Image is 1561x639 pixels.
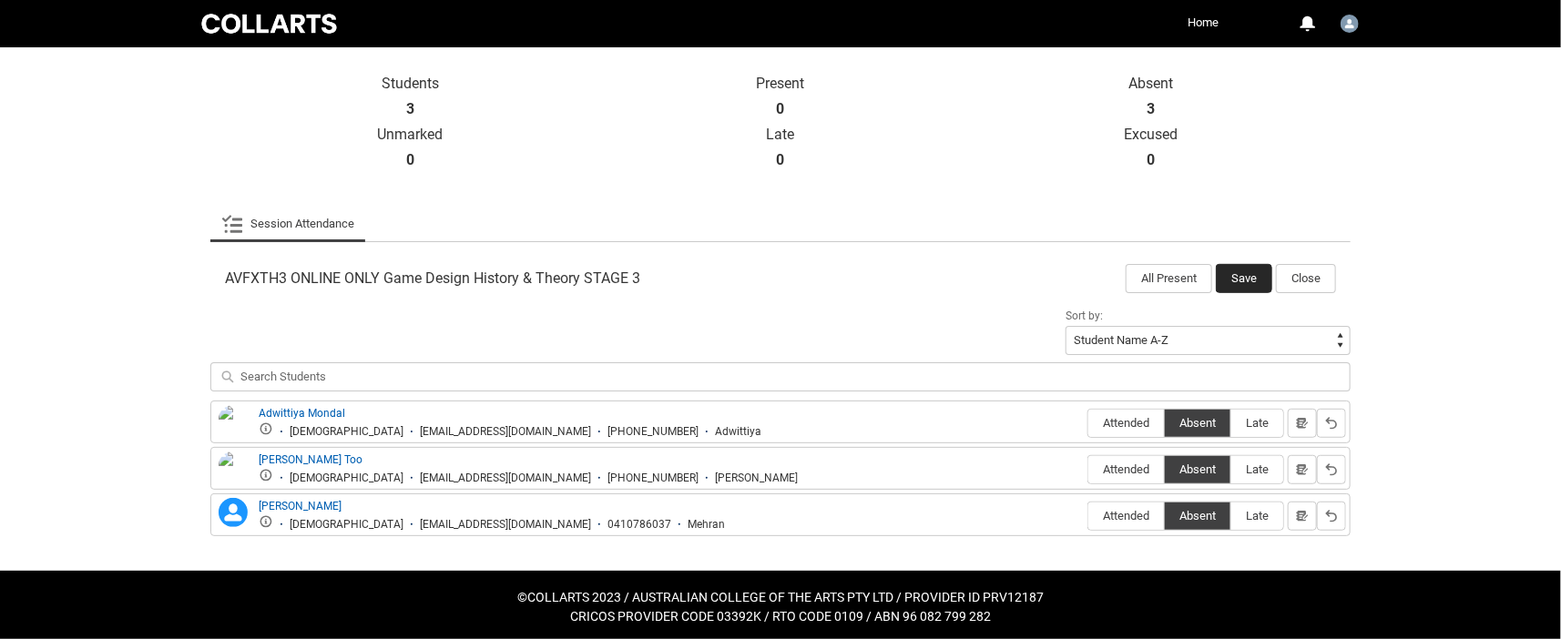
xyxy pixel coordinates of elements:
button: Notes [1288,502,1317,531]
strong: 0 [406,151,414,169]
button: Notes [1288,409,1317,438]
span: Absent [1165,416,1230,430]
img: Kim.Edwards [1341,15,1359,33]
strong: 0 [776,100,784,118]
input: Search Students [210,362,1351,391]
strong: 0 [776,151,784,169]
div: [DEMOGRAPHIC_DATA] [290,518,403,532]
lightning-icon: Mehran Shakouri [219,498,248,527]
button: Reset [1317,455,1346,484]
span: Late [1231,416,1283,430]
div: 0410786037 [607,518,671,532]
p: Excused [965,126,1336,144]
a: [PERSON_NAME] Too [259,453,362,466]
button: Close [1276,264,1336,293]
span: Late [1231,462,1283,476]
div: [EMAIL_ADDRESS][DOMAIN_NAME] [420,425,591,439]
button: Reset [1317,502,1346,531]
a: Session Attendance [221,206,354,242]
button: User Profile Kim.Edwards [1336,7,1363,36]
span: Attended [1088,509,1164,522]
span: Absent [1165,462,1230,476]
button: Save [1216,264,1272,293]
span: Attended [1088,416,1164,430]
p: Unmarked [225,126,596,144]
span: Attended [1088,462,1164,476]
div: [PERSON_NAME] [715,472,798,485]
a: [PERSON_NAME] [259,500,342,512]
strong: 0 [1147,151,1155,169]
p: Absent [965,75,1336,93]
li: Session Attendance [210,206,365,242]
img: Linus Kiprono Too [219,451,248,504]
div: Mehran [688,518,725,532]
div: [PHONE_NUMBER] [607,472,699,485]
a: Home [1183,9,1223,36]
span: AVFXTH3 ONLINE ONLY Game Design History & Theory STAGE 3 [225,269,640,288]
span: Late [1231,509,1283,522]
span: Absent [1165,509,1230,522]
div: [EMAIL_ADDRESS][DOMAIN_NAME] [420,518,591,532]
div: [DEMOGRAPHIC_DATA] [290,425,403,439]
button: All Present [1126,264,1212,293]
p: Late [596,126,966,144]
button: Notes [1288,455,1317,484]
div: [PHONE_NUMBER] [607,425,699,439]
p: Students [225,75,596,93]
div: [DEMOGRAPHIC_DATA] [290,472,403,485]
strong: 3 [406,100,414,118]
a: Adwittiya Mondal [259,407,345,420]
img: Adwittiya Mondal [219,405,248,445]
button: Reset [1317,409,1346,438]
span: Sort by: [1066,309,1103,322]
div: [EMAIL_ADDRESS][DOMAIN_NAME] [420,472,591,485]
strong: 3 [1147,100,1155,118]
p: Present [596,75,966,93]
div: Adwittiya [715,425,761,439]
